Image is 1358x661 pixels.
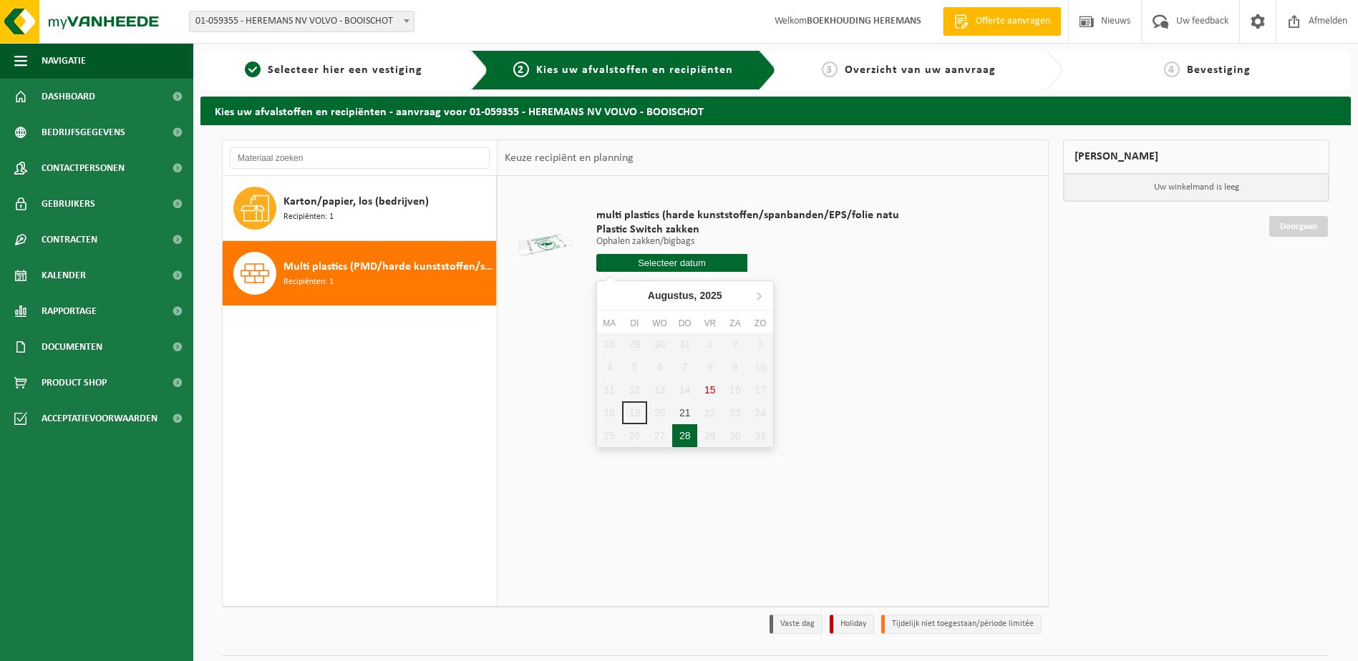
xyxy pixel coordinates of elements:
[200,97,1351,124] h2: Kies uw afvalstoffen en recipiënten - aanvraag voor 01-059355 - HEREMANS NV VOLVO - BOOISCHOT
[208,62,460,79] a: 1Selecteer hier een vestiging
[1063,139,1329,174] div: [PERSON_NAME]
[498,140,641,176] div: Keuze recipiënt en planning
[596,222,899,237] span: Plastic Switch zakken
[596,208,899,222] span: multi plastics (harde kunststoffen/spanbanden/EPS/folie natu
[536,64,733,76] span: Kies uw afvalstoffen en recipiënten
[699,290,722,300] i: 2025
[283,258,493,275] span: Multi plastics (PMD/harde kunststoffen/spanbanden/EPS/folie naturel/folie gemengd)
[42,43,86,79] span: Navigatie
[597,316,622,330] div: ma
[697,316,722,330] div: vr
[513,62,529,77] span: 2
[230,147,490,169] input: Materiaal zoeken
[672,316,697,330] div: do
[245,62,261,77] span: 1
[722,316,747,330] div: za
[283,193,429,210] span: Karton/papier, los (bedrijven)
[1064,174,1329,201] p: Uw winkelmand is leeg
[845,64,996,76] span: Overzicht van uw aanvraag
[283,210,334,224] span: Recipiënten: 1
[190,11,414,31] span: 01-059355 - HEREMANS NV VOLVO - BOOISCHOT
[596,237,899,247] p: Ophalen zakken/bigbags
[42,186,95,222] span: Gebruikers
[642,284,728,307] div: Augustus,
[830,615,874,634] li: Holiday
[1269,216,1328,237] a: Doorgaan
[283,275,334,289] span: Recipiënten: 1
[268,64,422,76] span: Selecteer hier een vestiging
[748,316,773,330] div: zo
[770,615,823,634] li: Vaste dag
[42,222,97,258] span: Contracten
[223,176,497,241] button: Karton/papier, los (bedrijven) Recipiënten: 1
[822,62,838,77] span: 3
[42,150,125,186] span: Contactpersonen
[807,16,921,26] strong: BOEKHOUDING HEREMANS
[189,11,414,32] span: 01-059355 - HEREMANS NV VOLVO - BOOISCHOT
[1164,62,1180,77] span: 4
[42,329,102,365] span: Documenten
[672,401,697,424] div: 21
[881,615,1042,634] li: Tijdelijk niet toegestaan/période limitée
[42,293,97,329] span: Rapportage
[596,254,748,272] input: Selecteer datum
[42,365,107,401] span: Product Shop
[42,401,157,436] span: Acceptatievoorwaarden
[943,7,1061,36] a: Offerte aanvragen
[622,316,647,330] div: di
[1187,64,1251,76] span: Bevestiging
[972,14,1054,29] span: Offerte aanvragen
[42,79,95,114] span: Dashboard
[42,258,86,293] span: Kalender
[647,316,672,330] div: wo
[672,424,697,447] div: 28
[42,114,125,150] span: Bedrijfsgegevens
[223,241,497,305] button: Multi plastics (PMD/harde kunststoffen/spanbanden/EPS/folie naturel/folie gemengd) Recipiënten: 1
